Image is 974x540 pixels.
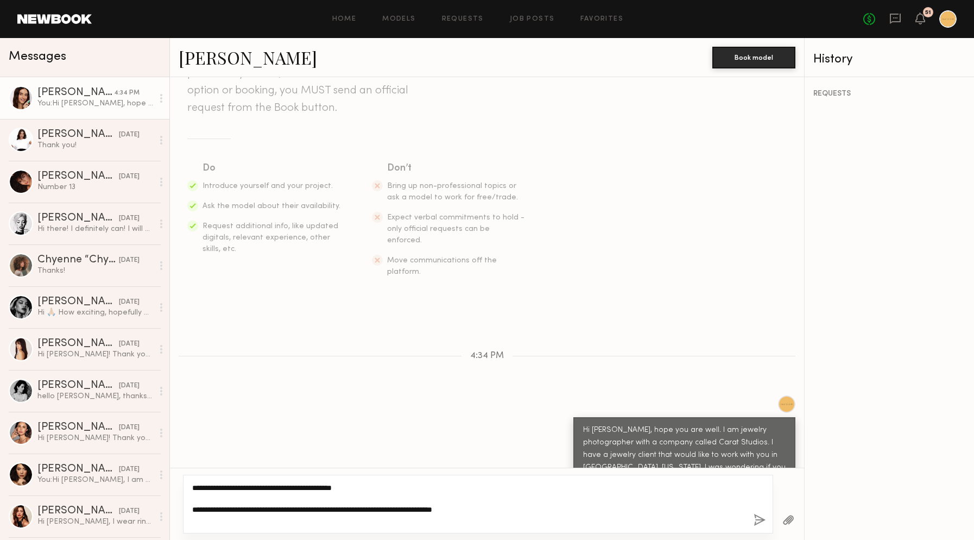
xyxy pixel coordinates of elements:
div: [PERSON_NAME] [37,297,119,307]
div: Hi [PERSON_NAME]! Thank you for reaching out :) I believe I am a size 7. For full transparency I ... [37,349,153,360]
div: hello [PERSON_NAME], thanks for reaching out- i’m a size 6 [37,391,153,401]
div: You: Hi [PERSON_NAME], I am a jewelry photographer and have a jewelry client who is looking to wo... [37,475,153,485]
div: [DATE] [119,214,140,224]
a: Home [332,16,357,23]
div: REQUESTS [813,90,965,98]
div: [DATE] [119,297,140,307]
div: [DATE] [119,506,140,517]
div: Hi there! I definitely can! I will say though that I am in [GEOGRAPHIC_DATA] for a while so depen... [37,224,153,234]
div: Thank you! [37,140,153,150]
a: [PERSON_NAME] [179,46,317,69]
div: Hi [PERSON_NAME], hope you are well. I am jewelry photographer with a company called Carat Studio... [583,424,786,524]
div: Hi [PERSON_NAME]! Thank you for reaching out. My engagement ring is a size 6. Let me know if you ... [37,433,153,443]
div: Thanks! [37,266,153,276]
div: Do [203,161,341,176]
div: [PERSON_NAME] [37,464,119,475]
span: Ask the model about their availability. [203,203,340,210]
div: [PERSON_NAME] [37,87,114,98]
span: Messages [9,51,66,63]
span: Expect verbal commitments to hold - only official requests can be enforced. [387,214,524,244]
span: 4:34 PM [470,351,504,361]
div: [DATE] [119,423,140,433]
a: Favorites [580,16,623,23]
div: [PERSON_NAME] [37,171,119,182]
a: Requests [442,16,484,23]
div: Hi [PERSON_NAME], I wear ring size 7 [37,517,153,527]
span: Bring up non-professional topics or ask a model to work for free/trade. [387,183,518,201]
div: [DATE] [119,381,140,391]
div: [DATE] [119,130,140,140]
span: Move communications off the platform. [387,257,497,275]
div: [PERSON_NAME] [37,506,119,517]
a: Models [382,16,415,23]
div: You: Hi [PERSON_NAME], hope you are well. I am jewelry photographer with a company called Carat S... [37,98,153,109]
div: [DATE] [119,255,140,266]
a: Book model [712,52,795,61]
div: Number 13 [37,182,153,192]
button: Book model [712,47,795,68]
div: [DATE] [119,339,140,349]
span: Request additional info, like updated digitals, relevant experience, other skills, etc. [203,223,338,253]
div: Hi 🙏🏼 How exciting, hopefully we will work together! 7- 7.5 :) [37,307,153,318]
div: Chyenne “Chy” [PERSON_NAME] [37,255,119,266]
div: [DATE] [119,464,140,475]
div: [PERSON_NAME] [37,129,119,140]
div: [PERSON_NAME] [37,338,119,349]
div: [PERSON_NAME] [37,213,119,224]
div: History [813,53,965,66]
div: 51 [925,10,931,16]
a: Job Posts [510,16,555,23]
div: [DATE] [119,172,140,182]
div: [PERSON_NAME] [37,422,119,433]
div: [PERSON_NAME] [37,380,119,391]
div: 4:34 PM [114,88,140,98]
div: Don’t [387,161,526,176]
span: Introduce yourself and your project. [203,183,333,190]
